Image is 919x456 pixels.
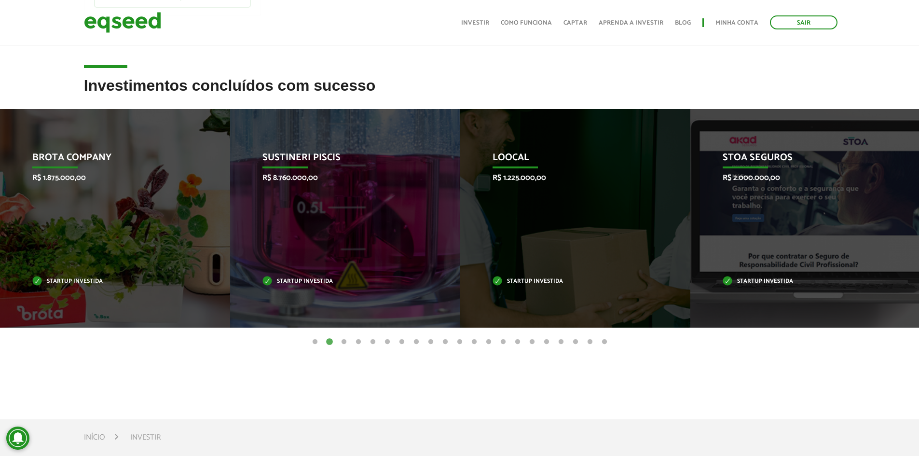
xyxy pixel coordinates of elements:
[383,337,392,347] button: 6 of 21
[723,173,874,182] p: R$ 2.000.000,00
[262,152,413,168] p: Sustineri Piscis
[723,279,874,284] p: Startup investida
[84,10,161,35] img: EqSeed
[84,434,105,442] a: Início
[501,20,552,26] a: Como funciona
[542,337,551,347] button: 17 of 21
[32,152,183,168] p: Brota Company
[455,337,465,347] button: 11 of 21
[600,337,609,347] button: 21 of 21
[571,337,580,347] button: 19 of 21
[310,337,320,347] button: 1 of 21
[493,279,644,284] p: Startup investida
[484,337,494,347] button: 13 of 21
[32,173,183,182] p: R$ 1.875.000,00
[84,77,836,109] h2: Investimentos concluídos com sucesso
[469,337,479,347] button: 12 of 21
[325,337,334,347] button: 2 of 21
[262,173,413,182] p: R$ 8.760.000,00
[770,15,837,29] a: Sair
[599,20,663,26] a: Aprenda a investir
[513,337,522,347] button: 15 of 21
[493,173,644,182] p: R$ 1.225.000,00
[440,337,450,347] button: 10 of 21
[262,279,413,284] p: Startup investida
[339,337,349,347] button: 3 of 21
[493,152,644,168] p: Loocal
[354,337,363,347] button: 4 of 21
[397,337,407,347] button: 7 of 21
[675,20,691,26] a: Blog
[461,20,489,26] a: Investir
[585,337,595,347] button: 20 of 21
[411,337,421,347] button: 8 of 21
[563,20,587,26] a: Captar
[498,337,508,347] button: 14 of 21
[368,337,378,347] button: 5 of 21
[556,337,566,347] button: 18 of 21
[130,431,161,444] li: Investir
[32,279,183,284] p: Startup investida
[723,152,874,168] p: STOA Seguros
[426,337,436,347] button: 9 of 21
[527,337,537,347] button: 16 of 21
[715,20,758,26] a: Minha conta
